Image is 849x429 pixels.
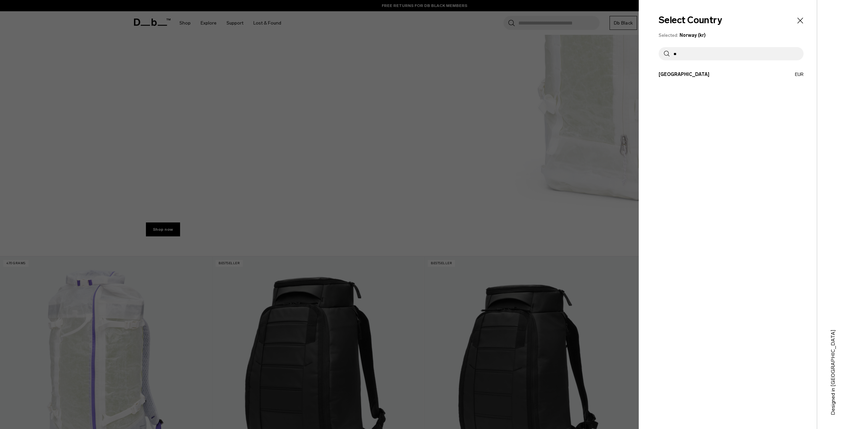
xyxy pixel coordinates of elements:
button: Close [796,16,804,24]
button: Redirect [659,71,804,78]
h2: Select Country [659,13,722,27]
span: Selected: [659,32,678,38]
p: Designed in [GEOGRAPHIC_DATA] [829,330,837,415]
span: Norway (kr) [680,32,706,38]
